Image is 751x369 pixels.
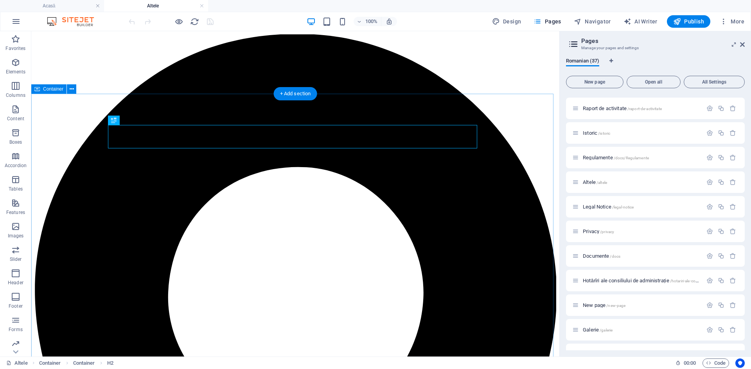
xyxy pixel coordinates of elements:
span: Click to open page [583,204,634,210]
span: Click to open page [583,253,620,259]
span: Design [492,18,521,25]
div: Documente/docs [580,253,702,258]
span: More [720,18,744,25]
div: Legal Notice/legal-notice [580,204,702,209]
p: Tables [9,186,23,192]
div: Settings [706,326,713,333]
span: Code [706,358,726,368]
div: Duplicate [718,203,724,210]
div: Settings [706,302,713,308]
span: /docs/Regulamente [614,156,649,160]
div: Remove [729,326,736,333]
span: Click to open page [583,278,738,283]
p: Favorites [5,45,25,52]
div: Duplicate [718,253,724,259]
span: /new-page [606,303,625,308]
div: Remove [729,277,736,284]
button: Design [489,15,525,28]
span: All Settings [687,80,741,84]
div: Galerie/galerie [580,327,702,332]
div: Remove [729,228,736,235]
span: Click to select. Double-click to edit [73,358,95,368]
span: /docs [610,254,620,258]
div: Privacy/privacy [580,229,702,234]
span: Click to select. Double-click to edit [107,358,113,368]
span: /legal-notice [612,205,634,209]
button: AI Writer [620,15,661,28]
span: /raport-de-activitate [627,107,662,111]
span: Altele [583,179,607,185]
div: Settings [706,154,713,161]
span: Publish [673,18,704,25]
h3: Manage your pages and settings [581,45,729,52]
a: Click to cancel selection. Double-click to open Pages [6,358,28,368]
span: /hotariri-ale-consiliului-de-administratie [670,279,738,283]
div: Remove [729,105,736,112]
p: Accordion [5,162,27,169]
div: Hotărîri ale consiliului de administrație/hotariri-ale-consiliului-de-administratie [580,278,702,283]
span: Romanian (37) [566,56,599,67]
span: /istoric [598,131,610,135]
div: Remove [729,179,736,185]
button: reload [190,17,199,26]
button: 100% [354,17,381,26]
div: Duplicate [718,277,724,284]
p: Content [7,116,24,122]
div: Duplicate [718,154,724,161]
span: New page [570,80,620,84]
div: Duplicate [718,130,724,136]
button: Click here to leave preview mode and continue editing [174,17,183,26]
i: On resize automatically adjust zoom level to fit chosen device. [386,18,393,25]
span: /galerie [600,328,613,332]
button: Navigator [571,15,614,28]
div: Istoric/istoric [580,130,702,135]
span: /privacy [600,230,614,234]
div: Duplicate [718,228,724,235]
button: Publish [667,15,710,28]
button: New page [566,76,623,88]
h2: Pages [581,37,745,45]
p: Slider [10,256,22,262]
h4: Altele [104,2,208,10]
div: Duplicate [718,179,724,185]
div: Duplicate [718,326,724,333]
img: Editor Logo [45,17,104,26]
div: Settings [706,105,713,112]
span: Click to open page [583,105,662,111]
span: Click to open page [583,130,610,136]
button: Usercentrics [735,358,745,368]
div: Design (Ctrl+Alt+Y) [489,15,525,28]
span: Click to open page [583,155,649,160]
span: /altele [596,180,607,185]
div: + Add section [274,87,317,100]
div: Duplicate [718,302,724,308]
div: Settings [706,228,713,235]
span: Click to open page [583,302,625,308]
div: Language Tabs [566,58,745,73]
div: Raport de activitate/raport-de-activitate [580,106,702,111]
span: 00 00 [684,358,696,368]
div: Settings [706,253,713,259]
div: Settings [706,277,713,284]
div: Remove [729,130,736,136]
div: Remove [729,203,736,210]
div: Remove [729,253,736,259]
button: All Settings [684,76,745,88]
p: Footer [9,303,23,309]
p: Features [6,209,25,216]
div: Settings [706,203,713,210]
button: Open all [627,76,681,88]
div: Altele/altele [580,180,702,185]
p: Boxes [9,139,22,145]
span: AI Writer [623,18,658,25]
button: Code [702,358,729,368]
nav: breadcrumb [39,358,113,368]
div: Remove [729,302,736,308]
span: Click to select. Double-click to edit [39,358,61,368]
span: Container [43,87,63,91]
div: Duplicate [718,105,724,112]
div: Settings [706,130,713,136]
i: Reload page [190,17,199,26]
button: More [717,15,747,28]
span: Click to open page [583,228,614,234]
